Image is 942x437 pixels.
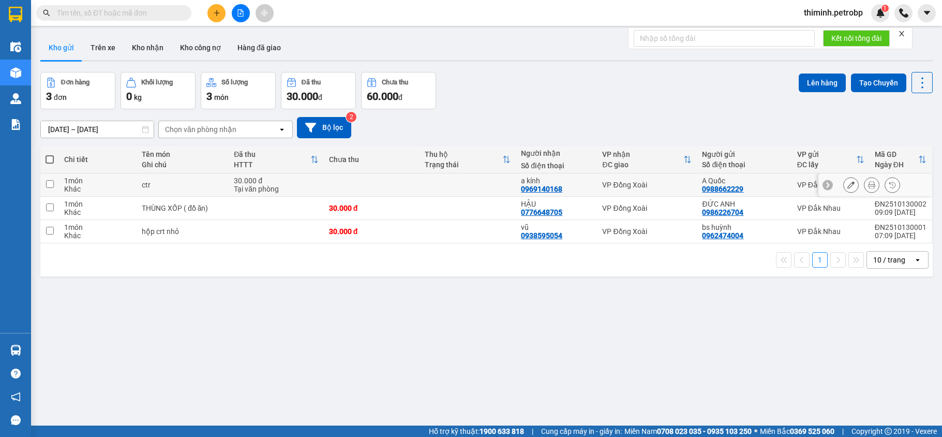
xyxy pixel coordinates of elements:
span: 0 [126,90,132,103]
sup: 2 [346,112,356,122]
button: Đã thu30.000đ [281,72,356,109]
div: Đã thu [302,79,321,86]
span: question-circle [11,369,21,378]
strong: 0708 023 035 - 0935 103 250 [657,427,752,435]
div: Chi tiết [64,155,131,164]
div: HTTT [234,161,310,169]
span: notification [11,392,21,402]
div: A Quốc [702,177,786,185]
img: solution-icon [10,119,21,130]
div: ctr [142,181,223,189]
div: 30.000 đ [329,227,415,236]
div: 0986226704 [702,208,743,216]
div: 10 / trang [873,255,905,265]
span: plus [213,9,220,17]
div: VP Đồng Xoài [602,181,692,189]
div: VP gửi [797,150,856,158]
span: đ [318,93,322,101]
svg: open [278,125,286,134]
strong: 1900 633 818 [480,427,524,435]
div: Khác [64,208,131,216]
th: Toggle SortBy [420,146,516,173]
div: Người nhận [521,149,592,157]
div: Tên món [142,150,223,158]
button: Kho gửi [40,35,82,60]
th: Toggle SortBy [229,146,323,173]
div: ĐN2510130001 [875,223,926,231]
span: Hỗ trợ kỹ thuật: [429,426,524,437]
div: Số điện thoại [702,161,786,169]
span: 3 [206,90,212,103]
button: Kho nhận [124,35,172,60]
th: Toggle SortBy [870,146,932,173]
span: aim [261,9,268,17]
span: 1 [883,5,887,12]
img: warehouse-icon [10,93,21,104]
div: Trạng thái [425,161,502,169]
div: 30.000 đ [234,177,318,185]
div: VP Đắk Nhau [797,181,864,189]
div: ĐN2510130002 [875,200,926,208]
button: 1 [812,252,828,268]
span: thiminh.petrobp [796,6,871,19]
button: Bộ lọc [297,117,351,138]
button: Kết nối tổng đài [823,30,890,47]
img: warehouse-icon [10,41,21,52]
div: ĐC giao [602,161,683,169]
div: 30.000 đ [329,204,415,212]
span: Kết nối tổng đài [831,33,881,44]
div: 0938595054 [521,231,562,240]
div: vũ [521,223,592,231]
button: aim [256,4,274,22]
span: Miền Bắc [760,426,834,437]
button: Số lượng3món [201,72,276,109]
span: đơn [54,93,67,101]
button: Lên hàng [799,74,846,92]
button: Chưa thu60.000đ [361,72,436,109]
div: Số điện thoại [521,162,592,170]
div: VP Đắk Nhau [797,227,864,236]
button: Hàng đã giao [229,35,289,60]
th: Toggle SortBy [597,146,697,173]
span: caret-down [922,8,932,18]
div: VP Đồng Xoài [602,227,692,236]
button: Kho công nợ [172,35,229,60]
span: message [11,415,21,425]
div: 0969140168 [521,185,562,193]
div: Thu hộ [425,150,502,158]
div: Đã thu [234,150,310,158]
span: close [898,30,905,37]
div: Đơn hàng [61,79,89,86]
span: Miền Nam [624,426,752,437]
img: warehouse-icon [10,345,21,356]
img: warehouse-icon [10,67,21,78]
button: caret-down [918,4,936,22]
div: Người gửi [702,150,786,158]
div: 0962474004 [702,231,743,240]
div: Chọn văn phòng nhận [165,124,236,135]
div: bs huỳnh [702,223,786,231]
button: Đơn hàng3đơn [40,72,115,109]
input: Nhập số tổng đài [634,30,815,47]
svg: open [914,256,922,264]
div: Khác [64,185,131,193]
div: VP nhận [602,150,683,158]
div: Ngày ĐH [875,161,918,169]
button: Tạo Chuyến [851,74,906,92]
span: copyright [885,428,892,435]
div: Ghi chú [142,161,223,169]
span: ⚪️ [754,429,757,433]
div: a kính [521,177,592,185]
img: icon-new-feature [876,8,885,18]
div: VP Đồng Xoài [602,204,692,212]
img: phone-icon [899,8,908,18]
span: | [532,426,533,437]
div: 1 món [64,200,131,208]
button: Khối lượng0kg [121,72,196,109]
span: | [842,426,844,437]
input: Select a date range. [41,121,154,138]
div: THÙNG XỐP ( đồ ăn) [142,204,223,212]
div: Khác [64,231,131,240]
span: search [43,9,50,17]
span: 3 [46,90,52,103]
